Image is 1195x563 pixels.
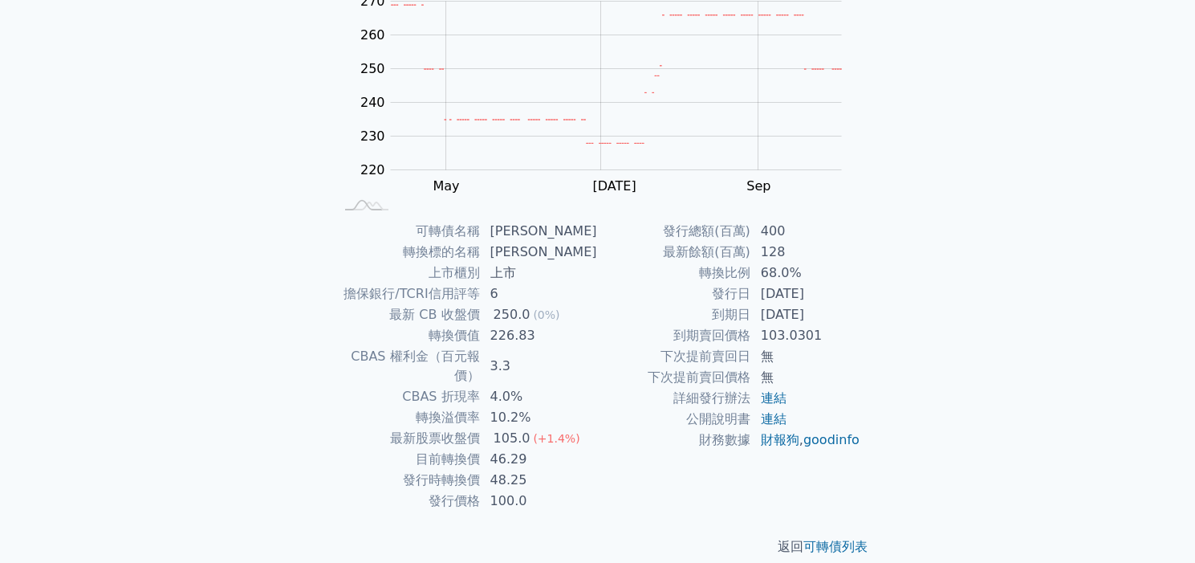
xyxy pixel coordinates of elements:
td: 103.0301 [751,325,861,346]
span: (+1.4%) [533,432,579,445]
td: 下次提前賣回價格 [598,367,751,388]
span: (0%) [533,308,559,321]
td: 到期日 [598,304,751,325]
td: 68.0% [751,263,861,284]
td: 400 [751,221,861,242]
td: 轉換溢價率 [335,407,481,428]
tspan: 230 [360,129,385,144]
td: 發行價格 [335,491,481,512]
td: 上市櫃別 [335,263,481,284]
td: 擔保銀行/TCRI信用評等 [335,284,481,304]
td: CBAS 權利金（百元報價） [335,346,481,386]
td: 無 [751,346,861,367]
td: [DATE] [751,304,861,325]
td: 發行總額(百萬) [598,221,751,242]
tspan: Sep [746,178,770,194]
td: 128 [751,242,861,263]
a: goodinfo [803,432,860,447]
td: 轉換標的名稱 [335,242,481,263]
tspan: [DATE] [593,178,636,194]
a: 可轉債列表 [803,539,868,554]
a: 財報狗 [761,432,799,447]
td: 發行日 [598,284,751,304]
td: 財務數據 [598,430,751,451]
tspan: 260 [360,27,385,43]
tspan: 240 [360,95,385,110]
td: 最新 CB 收盤價 [335,304,481,325]
td: [DATE] [751,284,861,304]
td: 上市 [481,263,598,284]
td: 3.3 [481,346,598,386]
div: 105.0 [490,429,534,448]
td: 46.29 [481,449,598,470]
td: 最新股票收盤價 [335,428,481,449]
td: 100.0 [481,491,598,512]
td: 4.0% [481,386,598,407]
tspan: May [433,178,459,194]
td: 226.83 [481,325,598,346]
tspan: 220 [360,162,385,177]
td: 轉換價值 [335,325,481,346]
div: 250.0 [490,305,534,324]
td: 詳細發行辦法 [598,388,751,409]
td: , [751,430,861,451]
td: 公開說明書 [598,409,751,430]
td: [PERSON_NAME] [481,221,598,242]
td: 到期賣回價格 [598,325,751,346]
tspan: 250 [360,61,385,76]
td: 可轉債名稱 [335,221,481,242]
td: 6 [481,284,598,304]
td: 目前轉換價 [335,449,481,470]
td: 下次提前賣回日 [598,346,751,367]
td: 最新餘額(百萬) [598,242,751,263]
a: 連結 [761,390,787,406]
a: 連結 [761,411,787,426]
td: [PERSON_NAME] [481,242,598,263]
td: 轉換比例 [598,263,751,284]
g: Series [391,5,841,143]
td: CBAS 折現率 [335,386,481,407]
td: 48.25 [481,470,598,491]
td: 無 [751,367,861,388]
p: 返回 [315,537,880,557]
td: 10.2% [481,407,598,428]
td: 發行時轉換價 [335,470,481,491]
